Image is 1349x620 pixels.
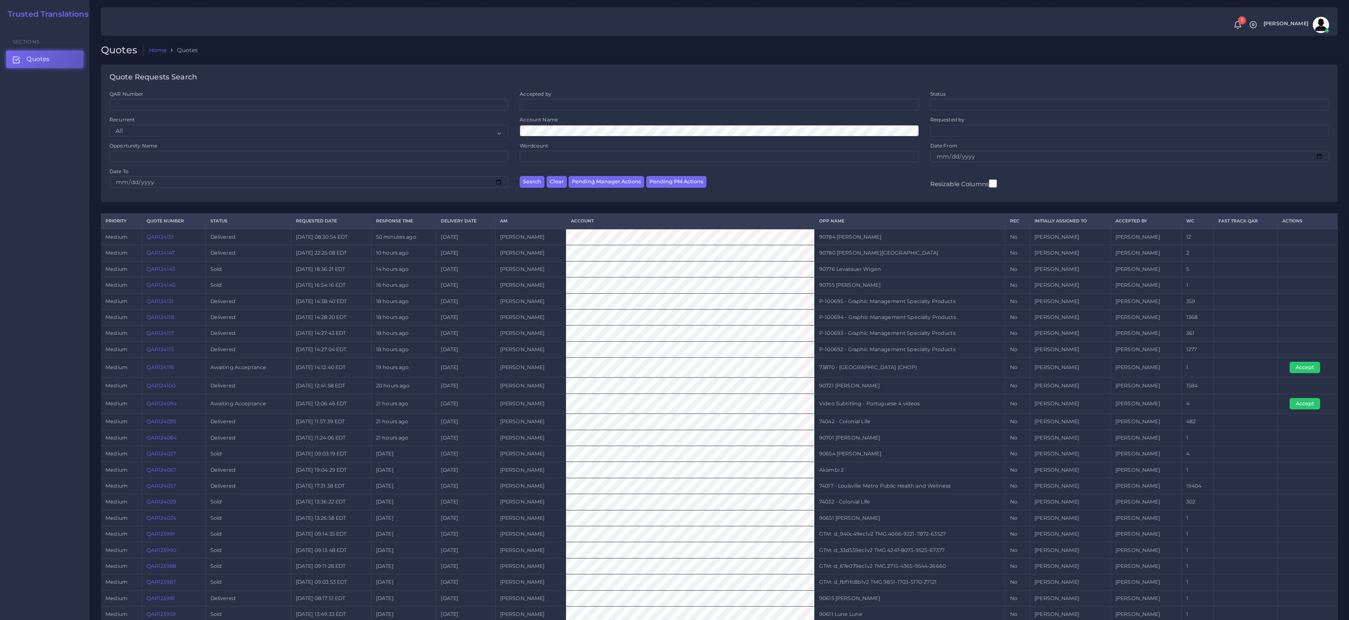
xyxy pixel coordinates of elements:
td: [PERSON_NAME] [495,341,566,357]
h2: Quotes [101,44,143,56]
th: Quote Number [142,214,206,229]
td: [DATE] [436,394,495,413]
td: [DATE] [371,446,436,462]
td: 90721 [PERSON_NAME] [814,378,1005,394]
td: [PERSON_NAME] [1111,394,1181,413]
a: QAR124067 [146,467,176,473]
th: Requested Date [291,214,371,229]
td: [DATE] [371,462,436,478]
td: [PERSON_NAME] [1030,325,1111,341]
td: [DATE] [436,478,495,494]
td: [DATE] [436,229,495,245]
td: Awaiting Acceptance [206,358,291,378]
td: 2 [1181,245,1214,261]
td: [DATE] [436,446,495,462]
a: QAR124095 [146,418,176,424]
td: [PERSON_NAME] [1111,510,1181,526]
a: QAR123991 [146,531,175,537]
label: Date To [109,168,129,175]
a: Quotes [6,51,83,68]
td: 74032 - Colonial Life [814,494,1005,510]
td: [DATE] 08:30:54 EDT [291,229,371,245]
td: P-100692 - Graphic Management Specialty Products [814,341,1005,357]
td: [PERSON_NAME] [1030,446,1111,462]
td: [PERSON_NAME] [1111,341,1181,357]
span: medium [105,298,127,304]
a: Home [149,46,167,54]
td: 14 hours ago [371,261,436,277]
span: medium [105,282,127,288]
td: No [1005,494,1030,510]
td: [PERSON_NAME] [1111,261,1181,277]
button: Search [520,176,544,188]
a: Accept [1290,400,1326,406]
td: 21 hours ago [371,394,436,413]
td: 90651 [PERSON_NAME] [814,510,1005,526]
th: Actions [1278,214,1338,229]
td: [DATE] [436,558,495,574]
button: Accept [1290,398,1320,409]
span: medium [105,266,127,272]
td: [DATE] [371,510,436,526]
td: [DATE] [371,526,436,542]
td: [PERSON_NAME] [495,478,566,494]
a: QAR124118 [146,314,174,320]
td: [PERSON_NAME] [495,558,566,574]
td: 1 [1181,462,1214,478]
span: medium [105,346,127,352]
td: Delivered [206,462,291,478]
td: Delivered [206,325,291,341]
td: 12 [1181,229,1214,245]
a: QAR124094 [146,400,177,407]
button: Clear [547,176,567,188]
td: [PERSON_NAME] [1030,494,1111,510]
td: 18 hours ago [371,309,436,325]
input: Resizable Columns [989,178,997,189]
th: Delivery Date [436,214,495,229]
td: [PERSON_NAME] [495,526,566,542]
td: [DATE] 12:41:58 EDT [291,378,371,394]
td: [PERSON_NAME] [1030,478,1111,494]
td: [DATE] [371,542,436,558]
label: Opportunity Name [109,142,157,149]
td: [PERSON_NAME] [1111,478,1181,494]
td: [PERSON_NAME] [1030,378,1111,394]
td: [PERSON_NAME] [1111,378,1181,394]
td: No [1005,261,1030,277]
a: QAR124057 [146,483,176,489]
td: [PERSON_NAME] [1111,277,1181,293]
td: [DATE] 11:57:39 EDT [291,414,371,430]
td: Sold [206,510,291,526]
td: P-100693 - Graphic Management Specialty Products [814,325,1005,341]
a: QAR124116 [146,364,174,370]
td: P-100694 - Graphic Management Specialty Products [814,309,1005,325]
a: QAR124143 [146,266,175,272]
td: [DATE] [436,325,495,341]
td: [PERSON_NAME] [1111,325,1181,341]
th: Accepted by [1111,214,1181,229]
td: Delivered [206,229,291,245]
a: QAR124027 [146,451,176,457]
td: [DATE] [436,309,495,325]
label: Date From [930,142,958,149]
span: medium [105,547,127,553]
td: No [1005,462,1030,478]
td: [DATE] [436,542,495,558]
td: 90701 [PERSON_NAME] [814,430,1005,446]
td: [DATE] 22:25:08 EDT [291,245,371,261]
td: [DATE] 13:26:58 EDT [291,510,371,526]
td: 1 [1181,526,1214,542]
img: avatar [1313,17,1329,33]
td: 1 [1181,277,1214,293]
span: medium [105,234,127,240]
td: [PERSON_NAME] [495,245,566,261]
td: Delivered [206,293,291,309]
td: No [1005,378,1030,394]
td: Delivered [206,478,291,494]
label: Accepted by [520,90,551,97]
td: [DATE] 14:28:20 EDT [291,309,371,325]
td: [PERSON_NAME] [1030,462,1111,478]
td: 20 hours ago [371,378,436,394]
a: Trusted Translations [2,10,89,19]
td: No [1005,277,1030,293]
